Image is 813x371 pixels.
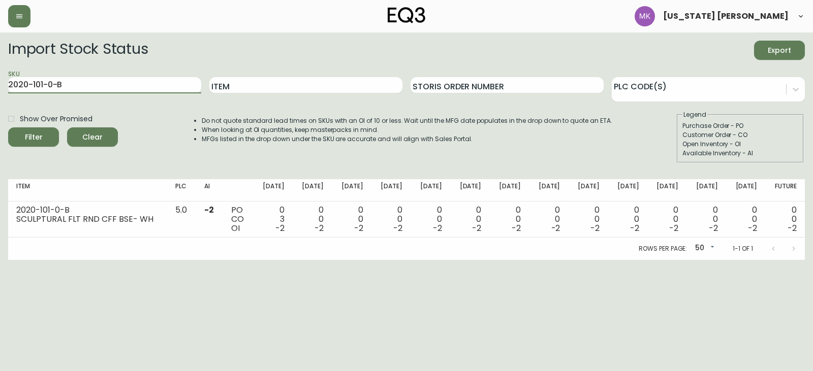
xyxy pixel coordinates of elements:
span: -2 [669,222,678,234]
div: Filter [25,131,43,144]
div: 0 0 [734,206,758,233]
span: -2 [512,222,521,234]
th: [DATE] [568,179,608,201]
div: 0 0 [301,206,324,233]
div: Open Inventory - OI [682,140,798,149]
span: OI [231,222,240,234]
th: [DATE] [726,179,766,201]
div: 0 0 [537,206,560,233]
th: [DATE] [529,179,569,201]
span: -2 [788,222,797,234]
span: -2 [393,222,402,234]
span: Show Over Promised [20,114,92,124]
span: -2 [630,222,639,234]
div: 0 0 [695,206,718,233]
div: 0 3 [261,206,285,233]
div: 50 [691,240,716,257]
button: Clear [67,127,118,147]
div: Customer Order - CO [682,130,798,140]
th: [DATE] [489,179,529,201]
button: Export [754,41,805,60]
span: Clear [75,131,110,144]
h2: Import Stock Status [8,41,148,60]
div: 2020-101-0-B [16,206,159,215]
span: -2 [551,222,560,234]
th: [DATE] [293,179,332,201]
th: [DATE] [450,179,490,201]
div: 0 0 [616,206,639,233]
div: Purchase Order - PO [682,121,798,130]
div: 0 0 [497,206,521,233]
th: [DATE] [371,179,411,201]
div: 0 0 [419,206,442,233]
th: PLC [167,179,196,201]
th: [DATE] [647,179,687,201]
div: Available Inventory - AI [682,149,798,158]
th: Item [8,179,167,201]
li: MFGs listed in the drop down under the SKU are accurate and will align with Sales Portal. [202,134,612,144]
button: Filter [8,127,59,147]
div: PO CO [231,206,245,233]
img: ea5e0531d3ed94391639a5d1768dbd68 [635,6,655,26]
th: Future [765,179,805,201]
span: -2 [709,222,718,234]
span: -2 [315,222,324,234]
div: 0 0 [576,206,600,233]
legend: Legend [682,110,707,119]
th: [DATE] [253,179,293,201]
li: Do not quote standard lead times on SKUs with an OI of 10 or less. Wait until the MFG date popula... [202,116,612,125]
div: 0 0 [655,206,679,233]
th: [DATE] [411,179,450,201]
span: -2 [275,222,285,234]
th: [DATE] [686,179,726,201]
span: -2 [748,222,757,234]
div: 0 0 [340,206,363,233]
div: 0 0 [458,206,482,233]
th: AI [196,179,223,201]
span: -2 [354,222,363,234]
div: SCULPTURAL FLT RND CFF BSE- WH [16,215,159,224]
p: 1-1 of 1 [733,244,753,253]
span: -2 [590,222,600,234]
li: When looking at OI quantities, keep masterpacks in mind. [202,125,612,134]
span: Export [762,44,797,57]
p: Rows per page: [639,244,687,253]
th: [DATE] [608,179,647,201]
span: -2 [472,222,481,234]
div: 0 0 [380,206,403,233]
span: -2 [204,204,214,216]
span: -2 [433,222,442,234]
img: logo [388,7,425,23]
div: 0 0 [773,206,797,233]
th: [DATE] [332,179,371,201]
span: [US_STATE] [PERSON_NAME] [663,12,789,20]
td: 5.0 [167,201,196,238]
